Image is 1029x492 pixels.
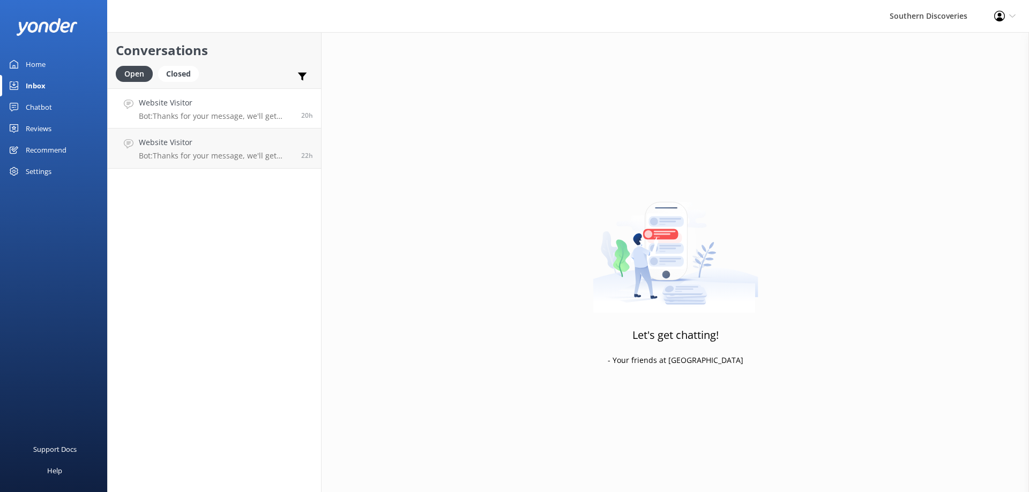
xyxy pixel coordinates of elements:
div: Reviews [26,118,51,139]
span: Oct 05 2025 02:58pm (UTC +13:00) Pacific/Auckland [301,151,313,160]
div: Help [47,460,62,481]
p: Bot: Thanks for your message, we'll get back to you as soon as we can. You're also welcome to kee... [139,111,293,121]
img: artwork of a man stealing a conversation from at giant smartphone [593,179,758,313]
span: Oct 05 2025 04:51pm (UTC +13:00) Pacific/Auckland [301,111,313,120]
a: Website VisitorBot:Thanks for your message, we'll get back to you as soon as we can. You're also ... [108,128,321,169]
a: Closed [158,67,204,79]
h4: Website Visitor [139,137,293,148]
img: yonder-white-logo.png [16,18,78,36]
div: Settings [26,161,51,182]
p: Bot: Thanks for your message, we'll get back to you as soon as we can. You're also welcome to kee... [139,151,293,161]
h2: Conversations [116,40,313,60]
div: Closed [158,66,199,82]
p: - Your friends at [GEOGRAPHIC_DATA] [608,354,743,366]
div: Support Docs [33,438,77,460]
div: Home [26,54,46,75]
h4: Website Visitor [139,97,293,109]
div: Recommend [26,139,66,161]
h3: Let's get chatting! [632,327,719,344]
div: Chatbot [26,96,52,118]
a: Open [116,67,158,79]
a: Website VisitorBot:Thanks for your message, we'll get back to you as soon as we can. You're also ... [108,88,321,128]
div: Open [116,66,153,82]
div: Inbox [26,75,46,96]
